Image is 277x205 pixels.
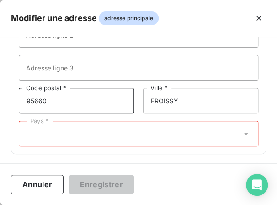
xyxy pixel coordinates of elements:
[11,175,64,194] button: Annuler
[19,88,134,113] input: placeholder
[143,88,258,113] input: placeholder
[19,55,258,81] input: placeholder
[246,174,268,196] div: Open Intercom Messenger
[99,11,159,25] span: adresse principale
[69,175,134,194] button: Enregistrer
[11,12,97,25] h5: Modifier une adresse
